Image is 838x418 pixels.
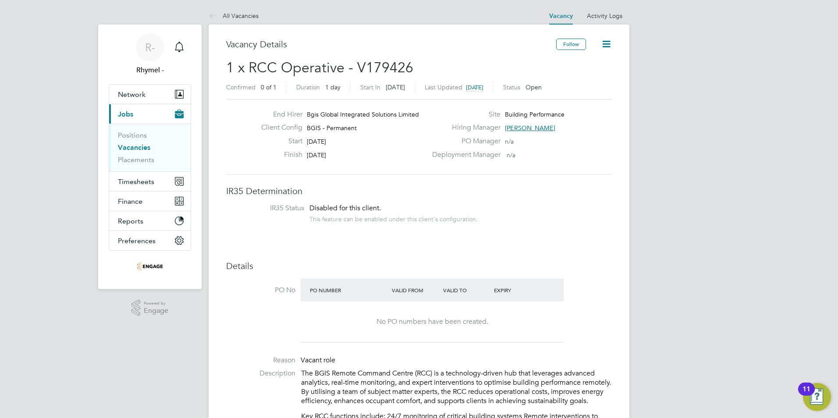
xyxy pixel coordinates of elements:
p: The BGIS Remote Command Centre (RCC) is a technology-driven hub that leverages advanced analytics... [301,369,612,405]
span: Finance [118,197,142,205]
span: Rhymel - [109,65,191,75]
span: Disabled for this client. [309,204,381,213]
label: Status [503,83,520,91]
span: Jobs [118,110,133,118]
button: Jobs [109,104,191,124]
div: Valid To [441,282,492,298]
span: R- [145,42,155,53]
a: R-Rhymel - [109,33,191,75]
label: Deployment Manager [427,150,501,159]
a: Go to home page [109,259,191,273]
label: Hiring Manager [427,123,501,132]
a: Positions [118,131,147,139]
span: BGIS - Permanent [307,124,357,132]
span: [DATE] [466,84,483,91]
span: 0 of 1 [261,83,277,91]
h3: IR35 Determination [226,185,612,197]
span: [DATE] [307,138,326,145]
div: 11 [802,389,810,400]
button: Finance [109,191,191,211]
button: Timesheets [109,172,191,191]
span: Preferences [118,237,156,245]
span: 1 day [325,83,341,91]
button: Preferences [109,231,191,250]
span: Timesheets [118,177,154,186]
div: Jobs [109,124,191,171]
label: Finish [254,150,302,159]
a: Vacancies [118,143,150,152]
button: Network [109,85,191,104]
span: Network [118,90,146,99]
label: Client Config [254,123,302,132]
a: Powered byEngage [131,300,169,316]
a: Activity Logs [587,12,622,20]
label: Last Updated [425,83,462,91]
div: This feature can be enabled under this client's configuration. [309,213,478,223]
nav: Main navigation [98,25,202,289]
div: Expiry [492,282,543,298]
span: 1 x RCC Operative - V179426 [226,59,413,76]
span: Engage [144,307,168,315]
label: PO Manager [427,137,501,146]
span: n/a [507,151,515,159]
div: No PO numbers have been created. [309,317,555,326]
button: Reports [109,211,191,230]
span: [DATE] [307,151,326,159]
span: Vacant role [301,356,335,365]
a: Vacancy [549,12,573,20]
h3: Details [226,260,612,272]
label: Site [427,110,501,119]
label: Start [254,137,302,146]
span: [DATE] [386,83,405,91]
span: Powered by [144,300,168,307]
a: All Vacancies [209,12,259,20]
label: Description [226,369,295,378]
span: Bgis Global Integrated Solutions Limited [307,110,419,118]
span: Open [526,83,542,91]
h3: Vacancy Details [226,39,556,50]
div: Valid From [390,282,441,298]
label: Duration [296,83,320,91]
span: [PERSON_NAME] [505,124,555,132]
label: Reason [226,356,295,365]
span: Building Performance [505,110,565,118]
div: PO Number [308,282,390,298]
span: Reports [118,217,143,225]
label: Confirmed [226,83,256,91]
label: End Hirer [254,110,302,119]
span: n/a [505,138,514,145]
label: Start In [360,83,380,91]
img: thrivesw-logo-retina.png [137,259,163,273]
button: Follow [556,39,586,50]
a: Placements [118,156,154,164]
label: PO No [226,286,295,295]
label: IR35 Status [235,204,304,213]
button: Open Resource Center, 11 new notifications [803,383,831,411]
